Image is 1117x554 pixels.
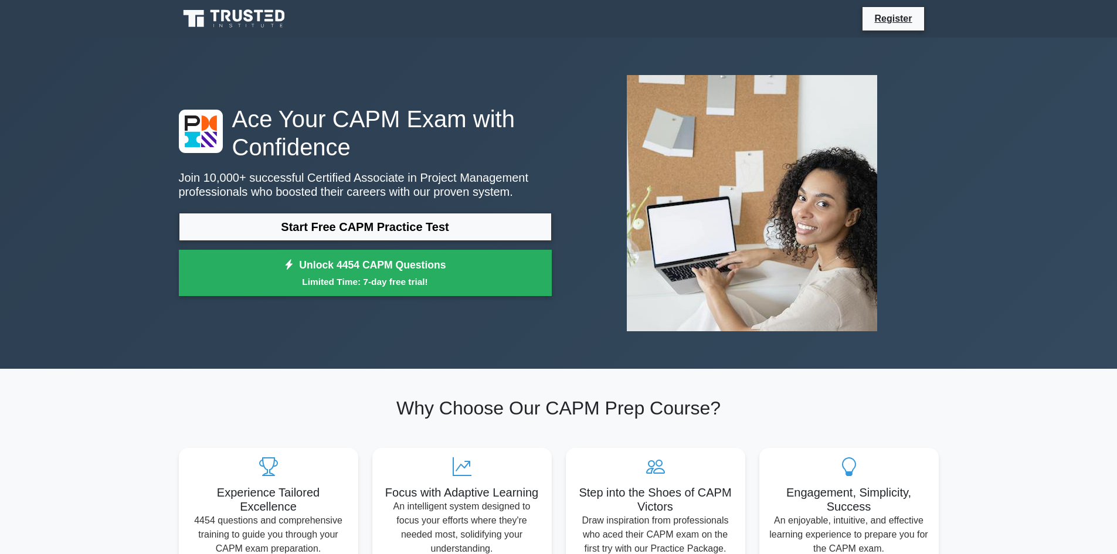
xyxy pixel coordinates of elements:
[769,485,929,514] h5: Engagement, Simplicity, Success
[179,105,552,161] h1: Ace Your CAPM Exam with Confidence
[188,485,349,514] h5: Experience Tailored Excellence
[179,250,552,297] a: Unlock 4454 CAPM QuestionsLimited Time: 7-day free trial!
[179,213,552,241] a: Start Free CAPM Practice Test
[382,485,542,499] h5: Focus with Adaptive Learning
[193,275,537,288] small: Limited Time: 7-day free trial!
[179,171,552,199] p: Join 10,000+ successful Certified Associate in Project Management professionals who boosted their...
[867,11,919,26] a: Register
[179,397,939,419] h2: Why Choose Our CAPM Prep Course?
[575,485,736,514] h5: Step into the Shoes of CAPM Victors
